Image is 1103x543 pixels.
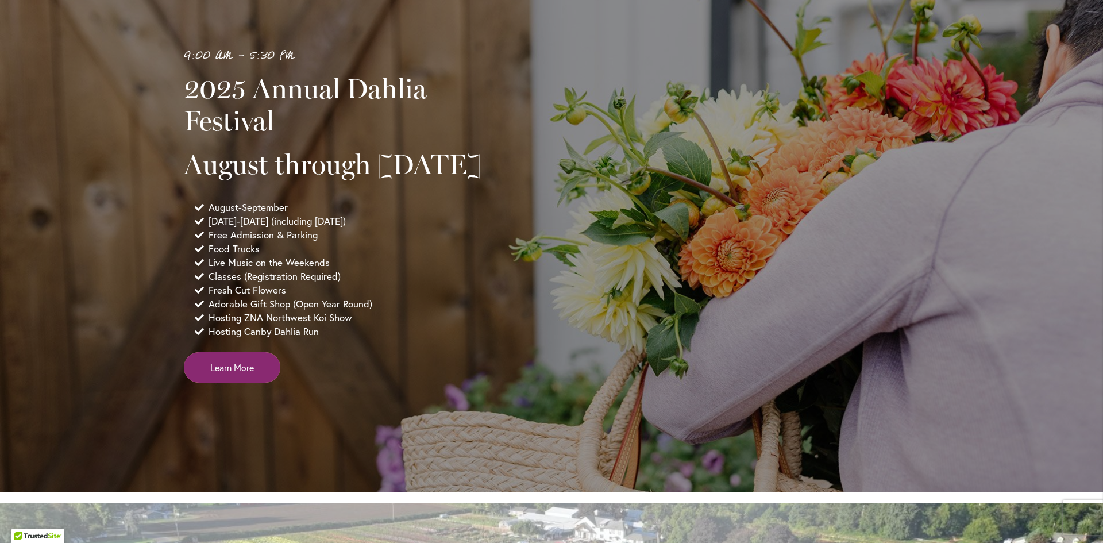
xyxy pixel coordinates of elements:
span: Live Music on the Weekends [209,256,330,269]
span: Hosting ZNA Northwest Koi Show [209,311,352,325]
span: August-September [209,201,288,214]
span: Free Admission & Parking [209,228,318,242]
span: Learn More [210,361,254,374]
span: Classes (Registration Required) [209,269,341,283]
span: Food Trucks [209,242,260,256]
h2: August through [DATE] [184,148,500,180]
h2: 2025 Annual Dahlia Festival [184,72,500,137]
a: Learn More [184,352,280,383]
span: Adorable Gift Shop (Open Year Round) [209,297,372,311]
p: 9:00 AM - 5:30 PM [184,47,500,66]
span: Hosting Canby Dahlia Run [209,325,319,338]
span: [DATE]-[DATE] (including [DATE]) [209,214,346,228]
span: Fresh Cut Flowers [209,283,286,297]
